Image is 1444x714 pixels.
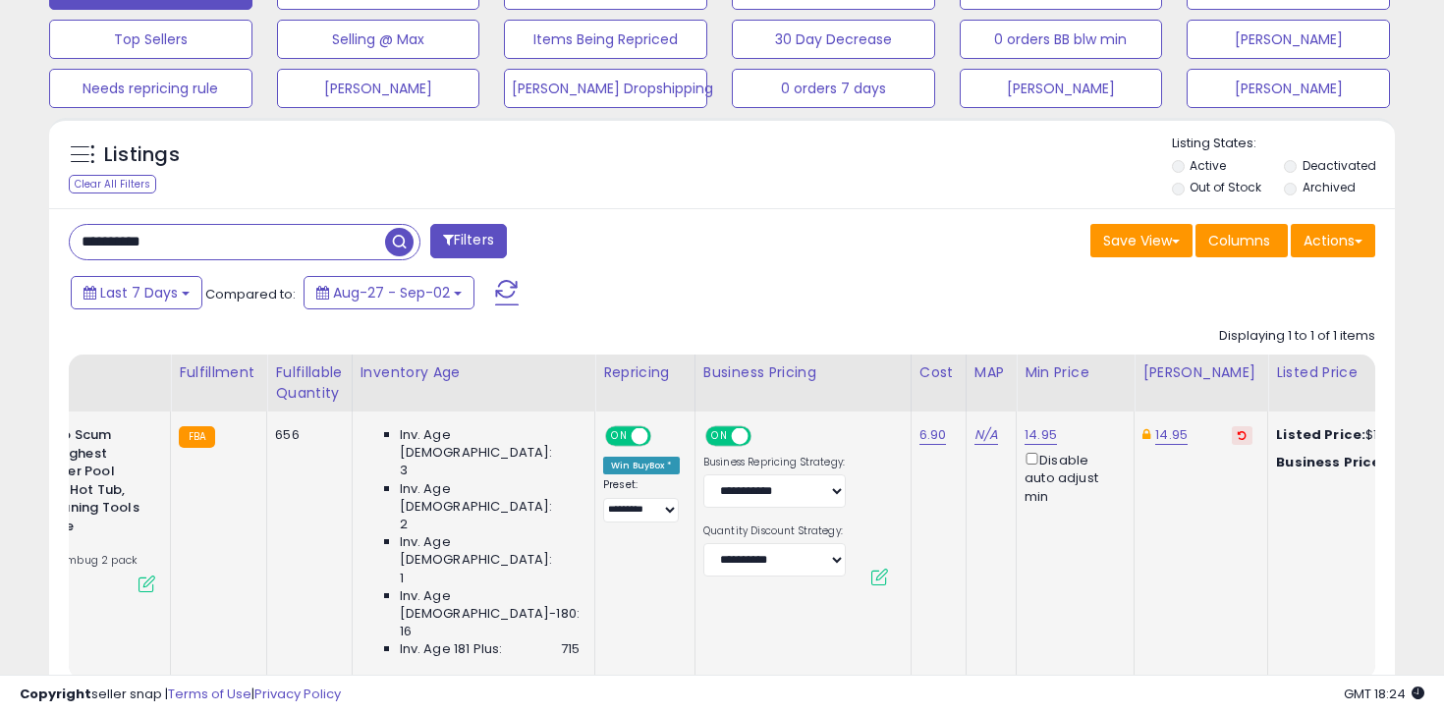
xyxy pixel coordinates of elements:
a: 14.95 [1155,425,1188,445]
div: Fulfillment [179,362,258,383]
span: Compared to: [205,285,296,303]
p: Listing States: [1172,135,1396,153]
button: 0 orders BB blw min [960,20,1163,59]
a: N/A [974,425,998,445]
b: Listed Price: [1276,425,1365,444]
span: 715 [561,640,580,658]
div: [PERSON_NAME] [1142,362,1259,383]
span: Inv. Age [DEMOGRAPHIC_DATA]-180: [400,587,580,623]
button: Items Being Repriced [504,20,707,59]
span: ON [607,428,632,445]
strong: Copyright [20,685,91,703]
b: Business Price: [1276,453,1384,471]
div: Repricing [603,362,687,383]
div: 656 [275,426,336,444]
div: Displaying 1 to 1 of 1 items [1219,327,1375,346]
button: Actions [1291,224,1375,257]
a: Terms of Use [168,685,251,703]
button: Aug-27 - Sep-02 [304,276,474,309]
button: Needs repricing rule [49,69,252,108]
button: [PERSON_NAME] [277,69,480,108]
label: Business Repricing Strategy: [703,456,846,469]
span: 16 [400,623,412,640]
div: Disable auto adjust min [1025,449,1119,506]
button: [PERSON_NAME] Dropshipping [504,69,707,108]
span: 2 [400,516,408,533]
button: [PERSON_NAME] [960,69,1163,108]
button: Last 7 Days [71,276,202,309]
div: seller snap | | [20,686,341,704]
label: Quantity Discount Strategy: [703,524,846,538]
div: Business Pricing [703,362,903,383]
a: 14.95 [1025,425,1057,445]
span: 1 [400,570,404,587]
div: MAP [974,362,1008,383]
span: 3 [400,462,408,479]
span: Inv. Age [DEMOGRAPHIC_DATA]: [400,426,580,462]
button: 30 Day Decrease [732,20,935,59]
small: FBA [179,426,215,448]
span: Inv. Age [DEMOGRAPHIC_DATA]: [400,533,580,569]
button: Selling @ Max [277,20,480,59]
span: Inv. Age [DEMOGRAPHIC_DATA]: [400,480,580,516]
button: 0 orders 7 days [732,69,935,108]
div: Win BuyBox * [603,457,680,474]
span: Columns [1208,231,1270,250]
a: Privacy Policy [254,685,341,703]
label: Archived [1303,179,1356,195]
span: ON [707,428,732,445]
button: [PERSON_NAME] [1187,69,1390,108]
button: Filters [430,224,507,258]
h5: Listings [104,141,180,169]
button: Top Sellers [49,20,252,59]
span: OFF [648,428,680,445]
button: [PERSON_NAME] [1187,20,1390,59]
a: 6.90 [919,425,947,445]
div: Clear All Filters [69,175,156,193]
button: Save View [1090,224,1193,257]
span: 2025-09-10 18:24 GMT [1344,685,1424,703]
div: Inventory Age [361,362,586,383]
button: Columns [1195,224,1288,257]
label: Deactivated [1303,157,1376,174]
div: $14.95 [1276,426,1439,444]
div: Preset: [603,478,680,522]
span: Inv. Age 181 Plus: [400,640,503,658]
label: Out of Stock [1190,179,1261,195]
span: OFF [749,428,780,445]
span: Last 7 Days [100,283,178,302]
div: Min Price [1025,362,1126,383]
div: Cost [919,362,958,383]
div: Fulfillable Quantity [275,362,343,404]
span: Aug-27 - Sep-02 [333,283,450,302]
div: $14.95 [1276,454,1439,471]
label: Active [1190,157,1226,174]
